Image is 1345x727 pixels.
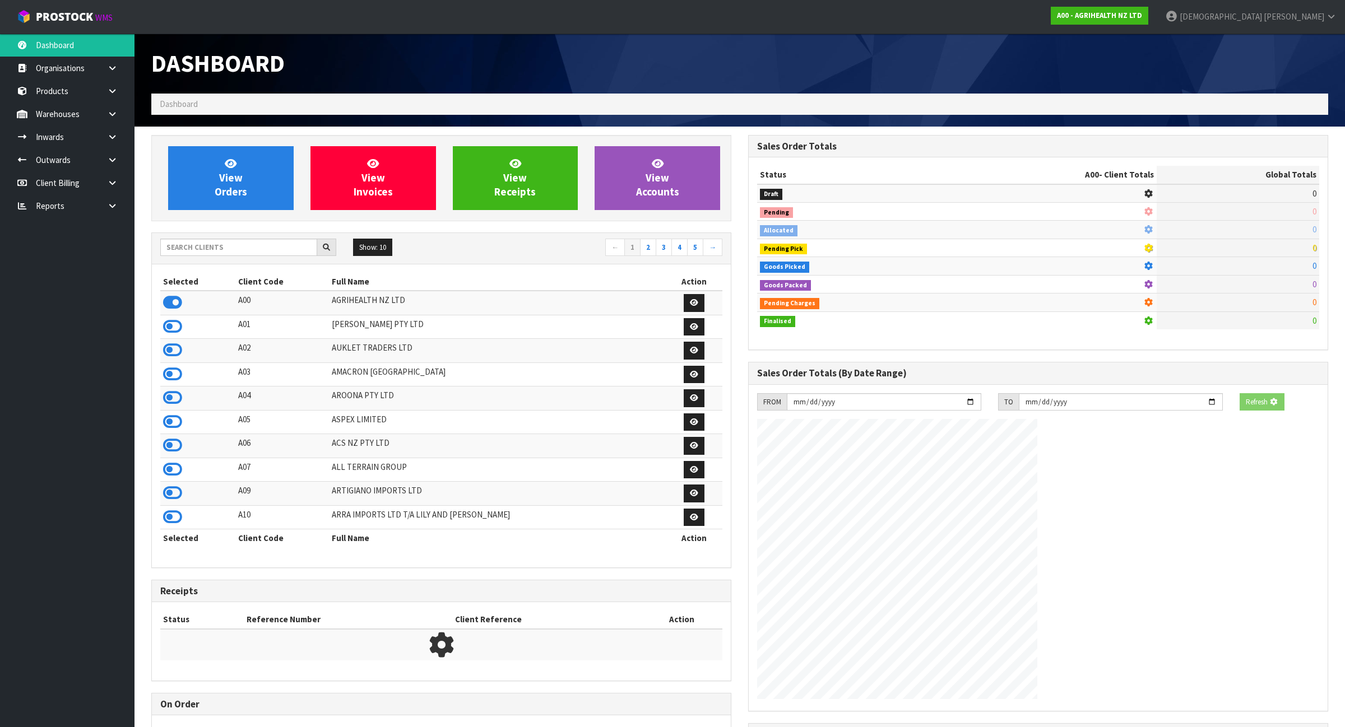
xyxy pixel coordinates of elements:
[703,239,722,257] a: →
[449,239,722,258] nav: Page navigation
[329,434,666,458] td: ACS NZ PTY LTD
[1085,169,1099,180] span: A00
[452,611,642,628] th: Client Reference
[494,157,536,199] span: View Receipts
[760,262,809,273] span: Goods Picked
[666,529,722,547] th: Action
[235,410,329,434] td: A05
[757,368,1319,379] h3: Sales Order Totals (By Date Range)
[215,157,247,199] span: View Orders
[329,410,666,434] td: ASPEX LIMITED
[1264,11,1324,22] span: [PERSON_NAME]
[760,225,797,236] span: Allocated
[235,529,329,547] th: Client Code
[1312,188,1316,199] span: 0
[943,166,1157,184] th: - Client Totals
[329,482,666,506] td: ARTIGIANO IMPORTS LTD
[160,699,722,710] h3: On Order
[757,166,943,184] th: Status
[310,146,436,210] a: ViewInvoices
[235,458,329,482] td: A07
[36,10,93,24] span: ProStock
[1312,260,1316,271] span: 0
[329,386,666,411] td: AROONA PTY LTD
[160,611,244,628] th: Status
[160,529,235,547] th: Selected
[757,141,1319,152] h3: Sales Order Totals
[998,393,1019,411] div: TO
[760,316,795,327] span: Finalised
[687,239,703,257] a: 5
[160,586,722,596] h3: Receipts
[353,239,392,257] button: Show: 10
[1240,393,1284,411] button: Refresh
[636,157,679,199] span: View Accounts
[329,291,666,315] td: AGRIHEALTH NZ LTD
[760,298,819,309] span: Pending Charges
[1312,224,1316,235] span: 0
[624,239,641,257] a: 1
[640,239,656,257] a: 2
[329,362,666,386] td: AMACRON [GEOGRAPHIC_DATA]
[235,339,329,363] td: A02
[453,146,578,210] a: ViewReceipts
[329,315,666,339] td: [PERSON_NAME] PTY LTD
[235,434,329,458] td: A06
[595,146,720,210] a: ViewAccounts
[329,339,666,363] td: AUKLET TRADERS LTD
[235,362,329,386] td: A03
[160,239,317,256] input: Search clients
[329,505,666,529] td: ARRA IMPORTS LTD T/A LILY AND [PERSON_NAME]
[329,529,666,547] th: Full Name
[671,239,688,257] a: 4
[666,273,722,291] th: Action
[235,291,329,315] td: A00
[168,146,294,210] a: ViewOrders
[760,244,807,255] span: Pending Pick
[235,482,329,506] td: A09
[1312,243,1316,253] span: 0
[760,207,793,218] span: Pending
[235,386,329,411] td: A04
[17,10,31,24] img: cube-alt.png
[1312,206,1316,217] span: 0
[329,458,666,482] td: ALL TERRAIN GROUP
[760,280,811,291] span: Goods Packed
[151,48,285,78] span: Dashboard
[1312,297,1316,307] span: 0
[1312,279,1316,290] span: 0
[760,189,782,200] span: Draft
[656,239,672,257] a: 3
[1157,166,1319,184] th: Global Totals
[235,315,329,339] td: A01
[1051,7,1148,25] a: A00 - AGRIHEALTH NZ LTD
[1180,11,1262,22] span: [DEMOGRAPHIC_DATA]
[235,505,329,529] td: A10
[757,393,787,411] div: FROM
[235,273,329,291] th: Client Code
[605,239,625,257] a: ←
[160,99,198,109] span: Dashboard
[244,611,452,628] th: Reference Number
[642,611,722,628] th: Action
[160,273,235,291] th: Selected
[329,273,666,291] th: Full Name
[1312,315,1316,326] span: 0
[95,12,113,23] small: WMS
[354,157,393,199] span: View Invoices
[1057,11,1142,20] strong: A00 - AGRIHEALTH NZ LTD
